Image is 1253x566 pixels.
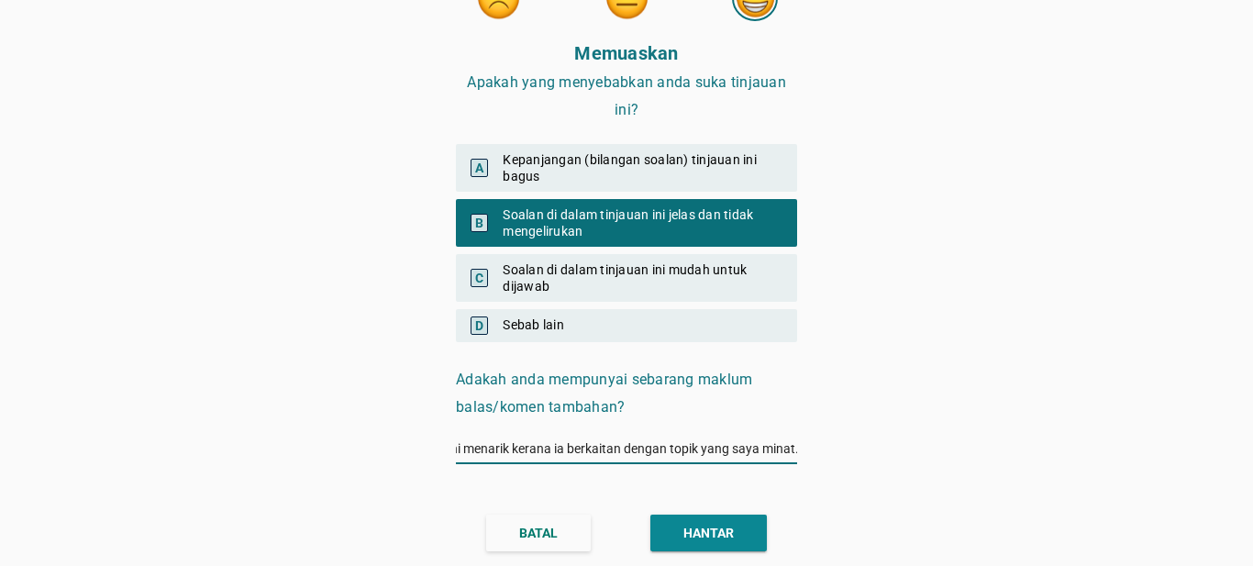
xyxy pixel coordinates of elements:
[467,73,786,118] span: Apakah yang menyebabkan anda suka tinjauan ini?
[519,524,558,543] div: BATAL
[471,316,488,335] span: D
[683,524,734,543] div: HANTAR
[471,214,488,232] span: B
[456,144,797,192] div: Kepanjangan (bilangan soalan) tinjauan ini bagus
[456,434,797,463] input: Isikan jawapan anda di sini
[456,309,797,342] div: Sebab lain
[574,42,678,64] strong: Memuaskan
[456,199,797,247] div: Soalan di dalam tinjauan ini jelas dan tidak mengelirukan
[471,269,488,287] span: C
[650,515,767,551] button: HANTAR
[471,159,488,177] span: A
[456,254,797,302] div: Soalan di dalam tinjauan ini mudah untuk dijawab
[456,371,752,416] span: Adakah anda mempunyai sebarang maklum balas/komen tambahan?
[486,515,591,551] button: BATAL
